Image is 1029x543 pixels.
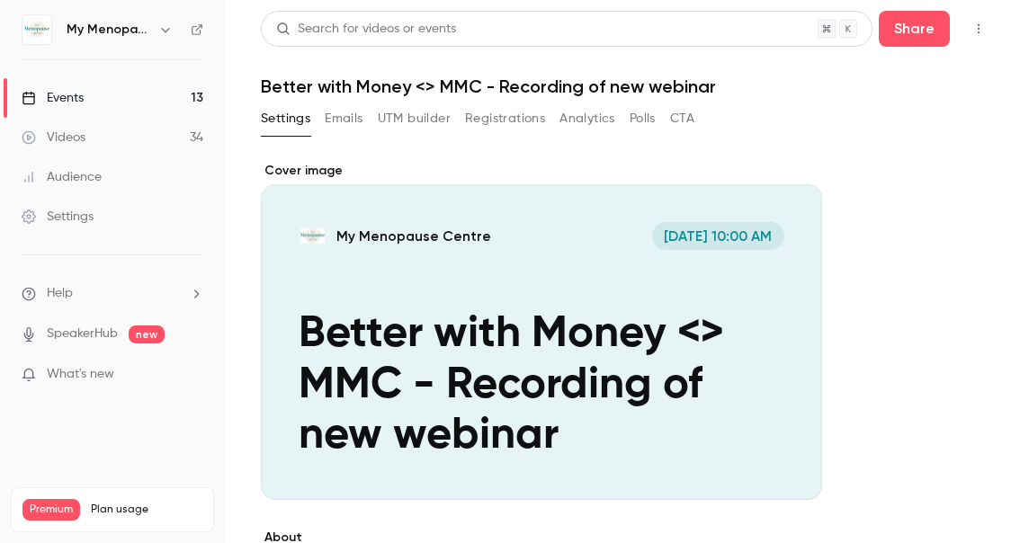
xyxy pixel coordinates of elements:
h1: Better with Money <> MMC - Recording of new webinar [261,76,993,97]
span: Help [47,284,73,303]
button: Emails [325,104,362,133]
div: Videos [22,129,85,147]
button: CTA [670,104,694,133]
button: Share [879,11,950,47]
img: My Menopause Centre [22,15,51,44]
div: Events [22,89,84,107]
span: Premium [22,499,80,521]
li: help-dropdown-opener [22,284,203,303]
a: SpeakerHub [47,325,118,343]
button: UTM builder [378,104,451,133]
iframe: Noticeable Trigger [182,367,203,383]
h6: My Menopause Centre [67,21,151,39]
span: What's new [47,365,114,384]
button: Analytics [559,104,615,133]
label: Cover image [261,162,822,180]
span: Plan usage [91,503,202,517]
button: Settings [261,104,310,133]
span: new [129,325,165,343]
div: Search for videos or events [276,20,456,39]
div: Settings [22,208,94,226]
button: Registrations [465,104,545,133]
section: Cover image [261,162,822,500]
div: Audience [22,168,102,186]
button: Polls [630,104,656,133]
